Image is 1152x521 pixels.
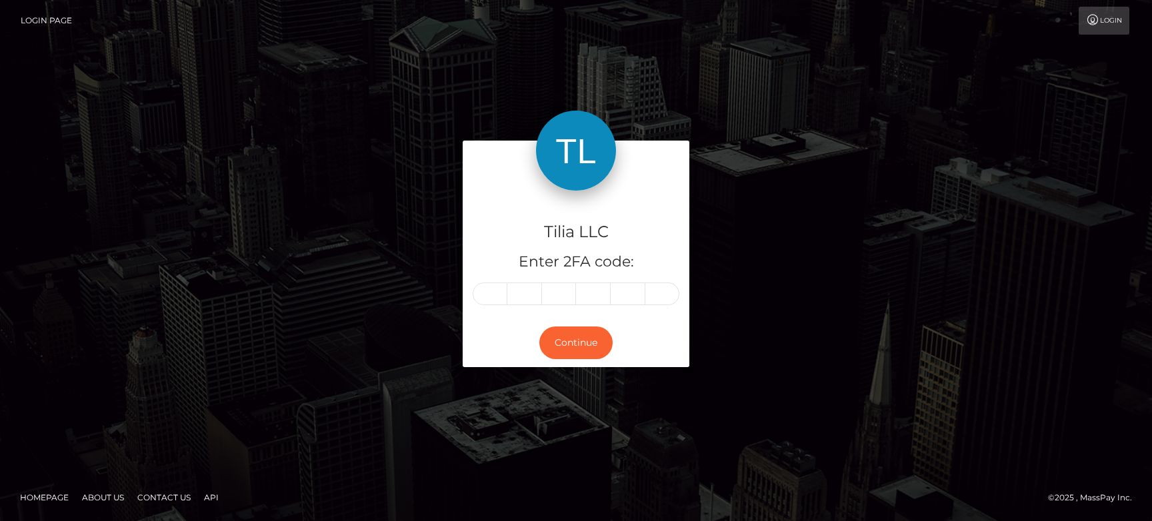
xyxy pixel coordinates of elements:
[21,7,72,35] a: Login Page
[1079,7,1129,35] a: Login
[473,221,679,244] h4: Tilia LLC
[473,252,679,272] h5: Enter 2FA code:
[15,487,74,508] a: Homepage
[199,487,224,508] a: API
[132,487,196,508] a: Contact Us
[1048,490,1142,505] div: © 2025 , MassPay Inc.
[77,487,129,508] a: About Us
[536,111,616,191] img: Tilia LLC
[539,326,613,359] button: Continue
